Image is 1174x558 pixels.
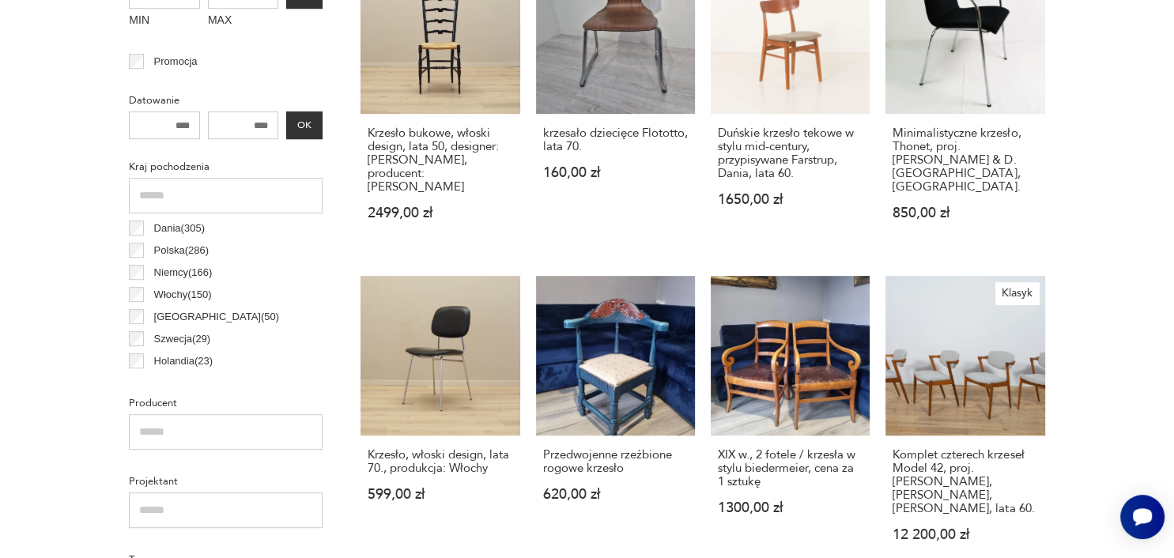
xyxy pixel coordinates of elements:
[154,308,279,326] p: [GEOGRAPHIC_DATA] ( 50 )
[893,448,1037,515] h3: Komplet czterech krzeseł Model 42, proj. [PERSON_NAME], [PERSON_NAME], [PERSON_NAME], lata 60.
[154,53,198,70] p: Promocja
[543,126,688,153] h3: krzesało dziecięce Flototto, lata 70.
[718,448,863,488] h3: XIX w., 2 fotele / krzesła w stylu biedermeier, cena za 1 sztukę
[718,501,863,515] p: 1300,00 zł
[543,166,688,179] p: 160,00 zł
[718,126,863,180] h3: Duńskie krzesło tekowe w stylu mid-century, przypisywane Farstrup, Dania, lata 60.
[718,193,863,206] p: 1650,00 zł
[893,206,1037,220] p: 850,00 zł
[154,353,213,370] p: Holandia ( 23 )
[368,448,512,475] h3: Krzesło, włoski design, lata 70., produkcja: Włochy
[154,242,209,259] p: Polska ( 286 )
[543,488,688,501] p: 620,00 zł
[368,488,512,501] p: 599,00 zł
[368,126,512,194] h3: Krzesło bukowe, włoski design, lata 50, designer: [PERSON_NAME], producent: [PERSON_NAME]
[129,473,323,490] p: Projektant
[368,206,512,220] p: 2499,00 zł
[154,286,212,304] p: Włochy ( 150 )
[154,220,205,237] p: Dania ( 305 )
[893,528,1037,541] p: 12 200,00 zł
[893,126,1037,194] h3: Minimalistyczne krzesło, Thonet, proj. [PERSON_NAME] & D. [GEOGRAPHIC_DATA], [GEOGRAPHIC_DATA].
[129,394,323,412] p: Producent
[154,264,213,281] p: Niemcy ( 166 )
[1120,495,1165,539] iframe: Smartsupp widget button
[154,330,211,348] p: Szwecja ( 29 )
[543,448,688,475] h3: Przedwojenne rzeźbione rogowe krzesło
[129,92,323,109] p: Datowanie
[286,111,323,139] button: OK
[208,9,279,34] label: MAX
[129,158,323,175] p: Kraj pochodzenia
[129,9,200,34] label: MIN
[154,375,207,392] p: Czechy ( 21 )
